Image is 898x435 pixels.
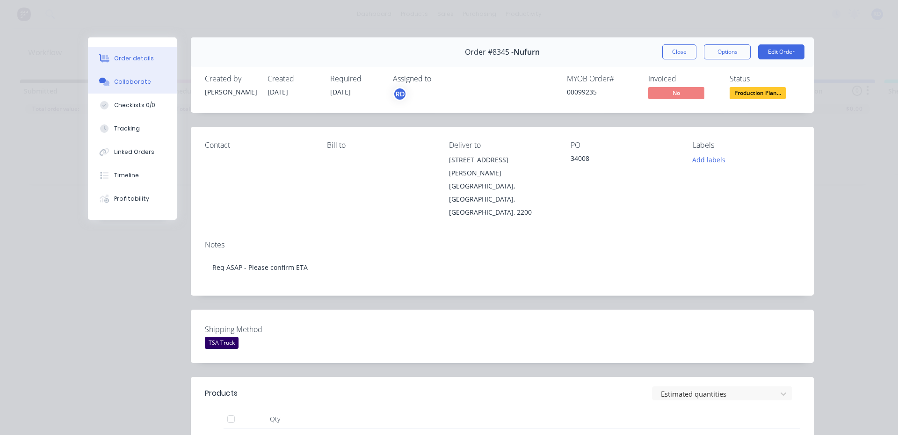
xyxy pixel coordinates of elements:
div: Profitability [114,195,149,203]
div: Req ASAP - Please confirm ETA [205,253,800,282]
div: [GEOGRAPHIC_DATA], [GEOGRAPHIC_DATA], [GEOGRAPHIC_DATA], 2200 [449,180,556,219]
button: Tracking [88,117,177,140]
label: Shipping Method [205,324,322,335]
div: PO [571,141,678,150]
button: Edit Order [758,44,804,59]
div: 34008 [571,153,678,167]
div: Bill to [327,141,434,150]
div: 00099235 [567,87,637,97]
button: RD [393,87,407,101]
div: Products [205,388,238,399]
div: Timeline [114,171,139,180]
button: Profitability [88,187,177,210]
div: Created by [205,74,256,83]
button: Order details [88,47,177,70]
span: No [648,87,704,99]
div: Invoiced [648,74,718,83]
div: Order details [114,54,154,63]
div: Linked Orders [114,148,154,156]
button: Production Plan... [730,87,786,101]
button: Add labels [688,153,731,166]
div: MYOB Order # [567,74,637,83]
button: Linked Orders [88,140,177,164]
button: Timeline [88,164,177,187]
div: Deliver to [449,141,556,150]
div: Tracking [114,124,140,133]
div: Assigned to [393,74,486,83]
span: Order #8345 - [465,48,514,57]
div: [STREET_ADDRESS][PERSON_NAME][GEOGRAPHIC_DATA], [GEOGRAPHIC_DATA], [GEOGRAPHIC_DATA], 2200 [449,153,556,219]
div: TSA Truck [205,337,239,349]
div: Required [330,74,382,83]
span: [DATE] [330,87,351,96]
div: [STREET_ADDRESS][PERSON_NAME] [449,153,556,180]
div: [PERSON_NAME] [205,87,256,97]
button: Close [662,44,696,59]
div: Contact [205,141,312,150]
button: Checklists 0/0 [88,94,177,117]
span: Production Plan... [730,87,786,99]
div: Created [268,74,319,83]
div: Notes [205,240,800,249]
span: Nufurn [514,48,540,57]
div: Checklists 0/0 [114,101,155,109]
button: Options [704,44,751,59]
div: Status [730,74,800,83]
button: Collaborate [88,70,177,94]
span: [DATE] [268,87,288,96]
div: Qty [247,410,303,428]
div: Labels [693,141,800,150]
div: Collaborate [114,78,151,86]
